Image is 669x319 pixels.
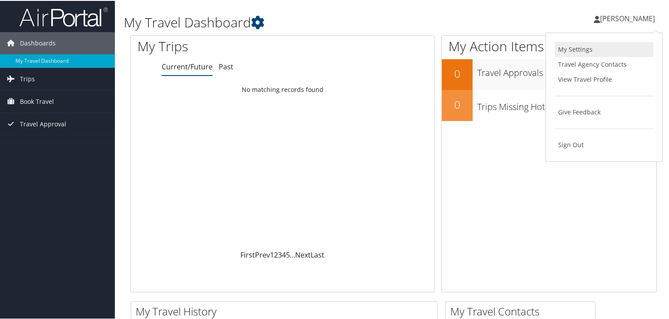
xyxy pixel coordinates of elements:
[136,303,437,318] h2: My Travel History
[255,249,270,259] a: Prev
[442,36,657,55] h1: My Action Items
[282,249,286,259] a: 4
[274,249,278,259] a: 2
[450,303,595,318] h2: My Travel Contacts
[19,6,108,27] img: airportal-logo.png
[270,249,274,259] a: 1
[162,61,213,71] a: Current/Future
[555,71,654,86] a: View Travel Profile
[442,96,473,111] h2: 0
[555,56,654,71] a: Travel Agency Contacts
[241,249,255,259] a: First
[442,58,657,89] a: 0Travel Approvals Pending (Advisor Booked)
[20,90,54,112] span: Book Travel
[290,249,296,259] span: …
[219,61,233,71] a: Past
[555,41,654,56] a: My Settings
[131,81,434,97] td: No matching records found
[442,89,657,120] a: 0Trips Missing Hotels
[600,13,655,23] span: [PERSON_NAME]
[594,4,664,31] a: [PERSON_NAME]
[477,95,657,112] h3: Trips Missing Hotels
[311,249,325,259] a: Last
[124,12,484,31] h1: My Travel Dashboard
[555,104,654,119] a: Give Feedback
[286,249,290,259] a: 5
[20,31,56,53] span: Dashboards
[20,112,66,134] span: Travel Approval
[477,61,657,78] h3: Travel Approvals Pending (Advisor Booked)
[20,67,35,89] span: Trips
[555,137,654,152] a: Sign Out
[137,36,301,55] h1: My Trips
[296,249,311,259] a: Next
[442,65,473,80] h2: 0
[278,249,282,259] a: 3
